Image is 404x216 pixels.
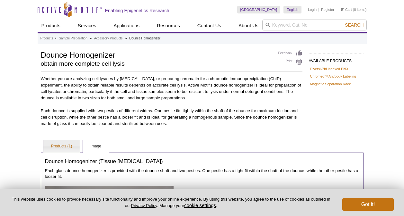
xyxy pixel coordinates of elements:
a: Chromeo™ Antibody Labeling [310,73,356,79]
img: Your Cart [341,8,344,11]
a: Resources [153,20,184,32]
a: Print [278,58,302,65]
a: About Us [235,20,262,32]
a: Cart [341,7,352,12]
h2: AVAILABLE PRODUCTS [309,54,364,65]
span: Search [345,22,364,28]
button: Search [343,22,365,28]
li: » [90,37,92,40]
a: Accessory Products [94,36,122,41]
input: Keyword, Cat. No. [262,20,367,30]
a: Image [83,140,109,153]
p: Each glass dounce homogenizer is provided with the dounce shaft and two pestles. One pestle has a... [45,168,359,179]
button: Got it! [342,198,394,211]
li: » [55,37,57,40]
button: cookie settings [184,203,216,208]
a: Products [38,20,64,32]
p: This website uses cookies to provide necessary site functionality and improve your online experie... [10,196,332,209]
h2: Enabling Epigenetics Research [105,8,169,13]
a: Feedback [278,50,302,57]
a: Products [40,36,53,41]
a: Contact Us [193,20,225,32]
li: | [319,6,319,13]
a: Login [308,7,317,12]
a: Applications [110,20,143,32]
iframe: Intercom live chat [382,194,398,210]
a: Services [74,20,100,32]
p: Whether you are analyzing cell lysates by [MEDICAL_DATA], or preparing chromatin for a chromatin ... [41,76,302,101]
a: [GEOGRAPHIC_DATA] [237,6,281,13]
h3: Dounce Homogenizer (Tissue [MEDICAL_DATA]) [45,158,359,165]
li: (0 items) [341,6,367,13]
a: Diversi-Phi Indexed PhiX [310,66,348,72]
p: Each dounce is supplied with two pestles of different widths. One pestle fits tightly within the ... [41,108,302,127]
a: Magnetic Separation Rack [310,81,351,87]
a: Sample Preparation [59,36,87,41]
a: Register [321,7,334,12]
a: Privacy Policy [131,203,157,208]
a: Products (1) [43,140,80,153]
h2: obtain more complete cell lysis [41,61,272,67]
a: English [283,6,301,13]
h1: Dounce Homogenizer [41,50,272,59]
li: » [125,37,127,40]
li: Dounce Homogenizer [129,37,160,40]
